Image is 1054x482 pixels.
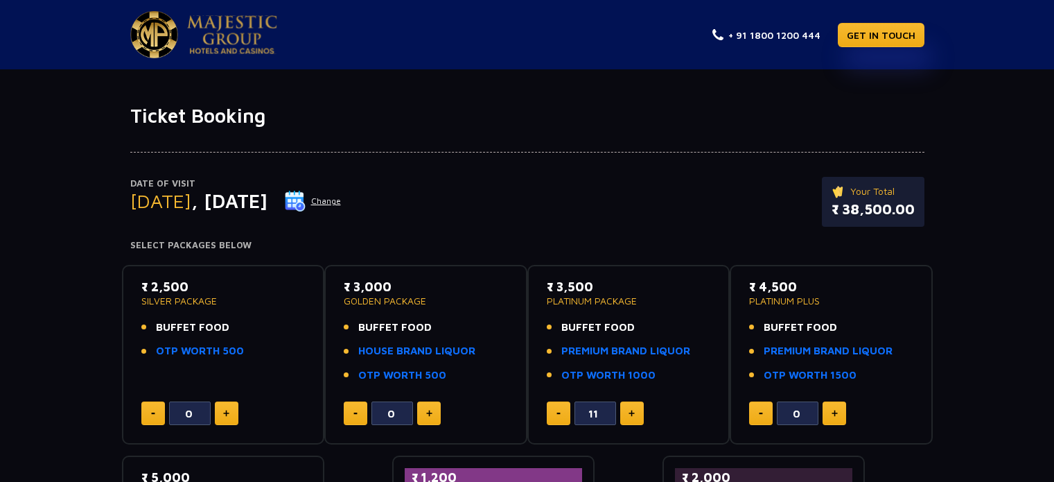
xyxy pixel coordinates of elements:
img: minus [556,413,561,415]
button: Change [284,190,342,212]
p: ₹ 4,500 [749,277,913,296]
a: OTP WORTH 1500 [764,368,857,384]
a: GET IN TOUCH [838,23,924,47]
p: Your Total [832,184,915,199]
a: PREMIUM BRAND LIQUOR [561,343,690,359]
p: ₹ 3,000 [344,277,508,296]
img: Majestic Pride [187,15,277,54]
p: ₹ 2,500 [141,277,306,296]
img: plus [426,410,432,417]
img: ticket [832,184,846,199]
h4: Select Packages Below [130,240,924,251]
p: PLATINUM PACKAGE [547,296,711,306]
a: OTP WORTH 500 [358,368,446,384]
img: minus [353,413,358,415]
span: BUFFET FOOD [764,320,837,336]
p: Date of Visit [130,177,342,191]
a: OTP WORTH 1000 [561,368,656,384]
p: ₹ 3,500 [547,277,711,296]
img: minus [759,413,763,415]
img: plus [832,410,838,417]
p: PLATINUM PLUS [749,296,913,306]
p: GOLDEN PACKAGE [344,296,508,306]
h1: Ticket Booking [130,104,924,128]
a: + 91 1800 1200 444 [712,28,820,42]
img: Majestic Pride [130,11,178,58]
img: minus [151,413,155,415]
span: [DATE] [130,189,191,212]
a: OTP WORTH 500 [156,343,244,359]
img: plus [223,410,229,417]
span: BUFFET FOOD [561,320,635,336]
p: ₹ 38,500.00 [832,199,915,220]
a: HOUSE BRAND LIQUOR [358,343,475,359]
span: , [DATE] [191,189,267,212]
span: BUFFET FOOD [358,320,432,336]
a: PREMIUM BRAND LIQUOR [764,343,893,359]
p: SILVER PACKAGE [141,296,306,306]
span: BUFFET FOOD [156,320,229,336]
img: plus [629,410,635,417]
